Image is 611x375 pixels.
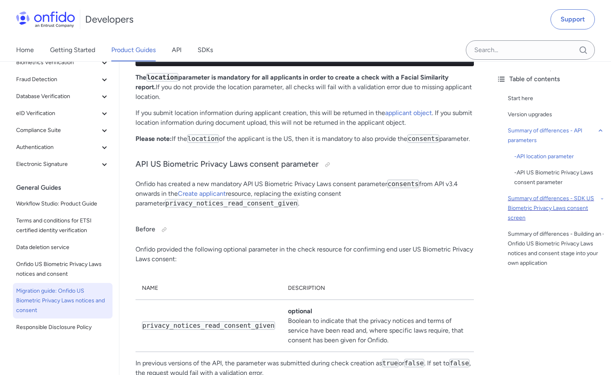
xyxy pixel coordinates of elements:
[178,190,226,197] a: Create applicant
[13,319,113,335] a: Responsible Disclosure Policy
[282,277,474,300] th: Description
[136,108,474,128] p: If you submit location information during applicant creation, this will be returned in the . If y...
[165,199,298,207] code: privacy_notices_read_consent_given
[111,39,156,61] a: Product Guides
[16,286,109,315] span: Migration guide: Onfido US Biometric Privacy Laws notices and consent
[16,323,109,332] span: Responsible Disclosure Policy
[514,168,605,187] a: -API US Biometric Privacy Laws consent parameter
[13,88,113,105] button: Database Verification
[508,110,605,119] a: Version upgrades
[146,73,178,82] code: location
[13,54,113,71] button: Biometrics Verification
[136,73,474,102] p: If you do not provide the location parameter, all checks will fail with a validation error due to...
[16,260,109,279] span: Onfido US Biometric Privacy Laws notices and consent
[382,359,398,367] code: true
[13,105,113,122] button: eID Verification
[136,179,474,208] p: Onfido has created a new mandatory API US Biometric Privacy Laws consent parameter from API v3.4 ...
[496,74,605,84] div: Table of contents
[16,58,100,67] span: Biometrics Verification
[13,196,113,212] a: Workflow Studio: Product Guide
[508,126,605,145] a: Summary of differences - API parameters
[142,321,275,330] code: privacy_notices_read_consent_given
[16,216,109,235] span: Terms and conditions for ETSI certified identity verification
[551,9,595,29] a: Support
[466,40,595,60] input: Onfido search input field
[16,142,100,152] span: Authentication
[16,11,75,27] img: Onfido Logo
[13,156,113,172] button: Electronic Signature
[385,109,432,117] a: applicant object
[404,359,424,367] code: false
[13,71,113,88] button: Fraud Detection
[514,168,605,187] div: - API US Biometric Privacy Laws consent parameter
[288,307,312,315] strong: optional
[16,180,116,196] div: General Guides
[13,256,113,282] a: Onfido US Biometric Privacy Laws notices and consent
[514,152,605,161] div: - API location parameter
[514,152,605,161] a: -API location parameter
[13,122,113,138] button: Compliance Suite
[13,139,113,155] button: Authentication
[187,134,219,143] code: location
[136,73,448,91] strong: The parameter is mandatory for all applicants in order to create a check with a Facial Similarity...
[85,13,133,26] h1: Developers
[16,39,34,61] a: Home
[136,158,474,171] h3: API US Biometric Privacy Laws consent parameter
[136,245,474,264] p: Onfido provided the following optional parameter in the check resource for confirming end user US...
[13,283,113,318] a: Migration guide: Onfido US Biometric Privacy Laws notices and consent
[449,359,469,367] code: false
[16,92,100,101] span: Database Verification
[16,199,109,209] span: Workflow Studio: Product Guide
[172,39,181,61] a: API
[136,135,172,142] strong: Please note:
[508,94,605,103] a: Start here
[16,109,100,118] span: eID Verification
[407,134,439,143] code: consents
[136,223,474,236] h4: Before
[16,159,100,169] span: Electronic Signature
[387,180,419,188] code: consents
[13,213,113,239] a: Terms and conditions for ETSI certified identity verification
[50,39,95,61] a: Getting Started
[16,243,109,252] span: Data deletion service
[16,75,100,84] span: Fraud Detection
[508,194,605,223] a: Summary of differences - SDK US Biometric Privacy Laws consent screen
[508,229,605,268] a: Summary of differences - Building an Onfido US Biometric Privacy Laws notices and consent stage i...
[282,300,474,352] td: Boolean to indicate that the privacy notices and terms of service have been read and, where speci...
[198,39,213,61] a: SDKs
[136,277,282,300] th: Name
[16,126,100,135] span: Compliance Suite
[13,239,113,256] a: Data deletion service
[136,134,474,144] p: If the of the applicant is the US, then it is mandatory to also provide the parameter.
